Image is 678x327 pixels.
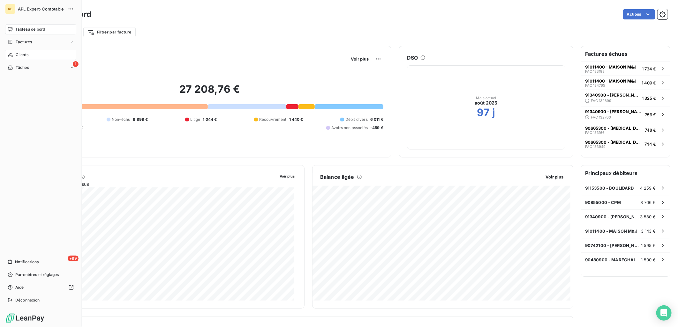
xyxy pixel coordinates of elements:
[585,64,637,69] span: 91011400 - MAISON M&J
[370,125,383,131] span: -459 €
[190,117,200,122] span: Litige
[546,174,563,179] span: Voir plus
[581,123,670,137] button: 90665300 - [MEDICAL_DATA]FAC 133166748 €
[73,61,79,67] span: 1
[640,185,656,191] span: 4 259 €
[5,62,76,73] a: 1Tâches
[585,145,606,149] span: FAC 133949
[475,100,497,106] span: août 2025
[370,117,383,122] span: 6 011 €
[18,6,64,11] span: APL Expert-Comptable
[585,69,605,73] span: FAC 133198
[585,214,640,219] span: 91340900 - [PERSON_NAME]
[133,117,148,122] span: 6 899 €
[645,112,656,117] span: 756 €
[640,200,656,205] span: 3 706 €
[280,174,295,178] span: Voir plus
[640,214,656,219] span: 3 580 €
[407,54,418,62] h6: DSO
[15,272,59,278] span: Paramètres et réglages
[581,137,670,151] button: 90665300 - [MEDICAL_DATA]FAC 133949744 €
[581,76,670,90] button: 91011400 - MAISON M&JFAC 1347651 409 €
[642,80,656,85] span: 1 409 €
[581,62,670,76] button: 91011400 - MAISON M&JFAC 1331981 734 €
[585,140,642,145] span: 90665300 - [MEDICAL_DATA]
[349,56,371,62] button: Voir plus
[36,83,383,102] h2: 27 208,76 €
[289,117,303,122] span: 1 440 €
[585,78,637,84] span: 91011400 - MAISON M&J
[331,125,368,131] span: Avoirs non associés
[641,243,656,248] span: 1 595 €
[5,270,76,280] a: Paramètres et réglages
[15,26,45,32] span: Tableau de bord
[585,200,621,205] span: 90855000 - CPM
[641,257,656,262] span: 1 500 €
[83,27,136,37] button: Filtrer par facture
[5,37,76,47] a: Factures
[15,297,40,303] span: Déconnexion
[15,285,24,290] span: Aide
[16,39,32,45] span: Factures
[203,117,217,122] span: 1 044 €
[591,115,611,119] span: FAC 132700
[585,185,634,191] span: 91153500 - BOULIDARD
[345,117,368,122] span: Débit divers
[15,259,39,265] span: Notifications
[476,96,496,100] span: Mois actuel
[585,109,642,114] span: 91340900 - [PERSON_NAME]
[36,181,275,187] span: Chiffre d'affaires mensuel
[585,131,605,134] span: FAC 133166
[656,305,672,321] div: Open Intercom Messenger
[278,173,297,179] button: Voir plus
[5,4,15,14] div: AE
[581,165,670,181] h6: Principaux débiteurs
[68,256,79,261] span: +99
[492,106,495,119] h2: j
[585,84,605,87] span: FAC 134765
[477,106,490,119] h2: 97
[644,142,656,147] span: 744 €
[259,117,287,122] span: Recouvrement
[320,173,354,181] h6: Balance âgée
[16,52,28,58] span: Clients
[351,56,369,62] span: Voir plus
[544,174,565,180] button: Voir plus
[581,46,670,62] h6: Factures échues
[585,92,639,98] span: 91340900 - [PERSON_NAME]
[16,65,29,70] span: Tâches
[5,313,45,323] img: Logo LeanPay
[112,117,130,122] span: Non-échu
[5,50,76,60] a: Clients
[581,106,670,123] button: 91340900 - [PERSON_NAME]FAC 132700756 €
[645,127,656,133] span: 748 €
[585,243,641,248] span: 90742100 - [PERSON_NAME]
[591,99,611,103] span: FAC 132699
[585,257,636,262] span: 90480900 - MARECHAL
[642,96,656,101] span: 1 325 €
[5,282,76,293] a: Aide
[642,66,656,71] span: 1 734 €
[5,24,76,34] a: Tableau de bord
[641,229,656,234] span: 3 143 €
[623,9,655,19] button: Actions
[585,126,642,131] span: 90665300 - [MEDICAL_DATA]
[585,229,637,234] span: 91011400 - MAISON M&J
[581,90,670,106] button: 91340900 - [PERSON_NAME]FAC 1326991 325 €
